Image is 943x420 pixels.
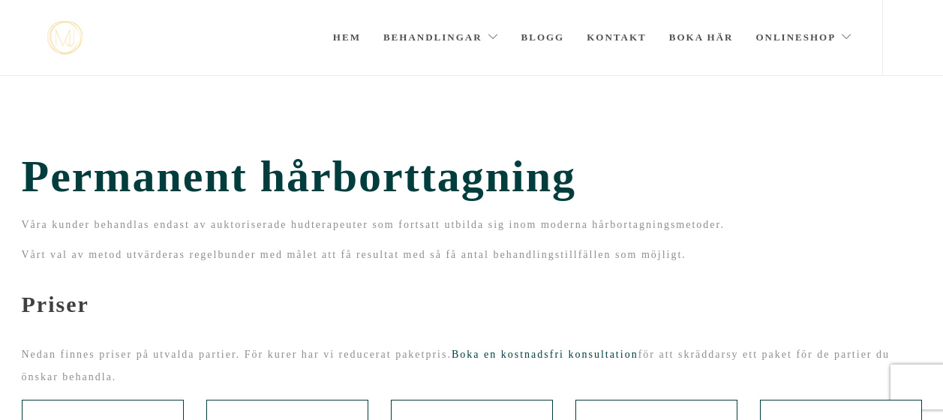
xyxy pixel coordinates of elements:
[22,266,31,292] span: -
[47,21,83,55] a: mjstudio mjstudio mjstudio
[22,244,922,266] p: Vårt val av metod utvärderas regelbunder med målet att få resultat med så få antal behandlingstil...
[47,21,83,55] img: mjstudio
[22,343,922,388] p: Nedan finnes priser på utvalda partier. För kurer har vi reducerat paketpris. för att skräddarsy ...
[22,151,922,202] span: Permanent hårborttagning
[22,214,922,236] p: Våra kunder behandlas endast av auktoriserade hudterapeuter som fortsatt utbilda sig inom moderna...
[452,349,638,360] a: Boka en kostnadsfri konsultation
[22,292,89,316] b: Priser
